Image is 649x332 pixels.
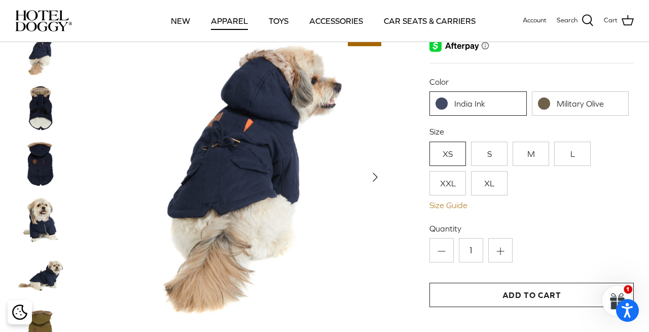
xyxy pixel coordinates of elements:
a: Size Guide [429,201,634,210]
a: TOYS [260,4,298,38]
a: S [471,142,508,166]
a: India Ink [429,91,526,116]
a: Account [523,15,547,26]
a: Cart [604,14,634,27]
a: XL [471,171,508,195]
img: Cookie policy [12,305,27,320]
button: Add to Cart [429,283,634,307]
span: Account [523,16,547,24]
span: Cart [604,15,618,26]
div: Cookie policy [8,300,32,324]
a: M [513,142,549,166]
a: L [554,142,591,166]
div: Primary navigation [151,4,495,38]
a: NEW [162,4,199,38]
a: XS [429,142,466,166]
img: hoteldoggycom [15,10,72,31]
button: Cookie policy [11,304,28,321]
a: ACCESSORIES [300,4,372,38]
span: Search [557,15,578,26]
input: Quantity [459,238,483,262]
a: CAR SEATS & CARRIERS [375,4,485,38]
label: Quantity [429,223,634,234]
a: Search [557,14,594,27]
a: XXL [429,171,466,195]
label: Color [429,76,634,87]
label: Size [429,126,634,137]
a: Military Olive [532,91,629,116]
a: APPAREL [202,4,257,38]
button: Next [364,166,386,188]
